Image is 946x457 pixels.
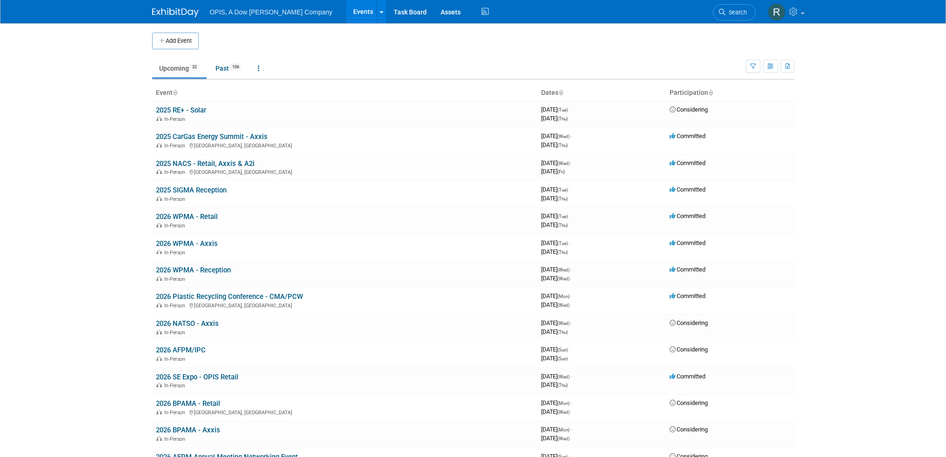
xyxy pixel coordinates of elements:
[557,143,568,148] span: (Thu)
[670,292,705,299] span: Committed
[541,239,570,246] span: [DATE]
[768,3,785,21] img: Renee Ortner
[713,4,756,20] a: Search
[541,115,568,122] span: [DATE]
[670,319,708,326] span: Considering
[156,239,218,248] a: 2026 WPMA - Axxis
[670,373,705,380] span: Committed
[152,60,207,77] a: Upcoming32
[541,212,570,219] span: [DATE]
[557,169,565,174] span: (Fri)
[557,383,568,388] span: (Thu)
[571,159,572,166] span: -
[164,303,188,309] span: In-Person
[541,248,568,255] span: [DATE]
[571,399,572,406] span: -
[173,89,177,96] a: Sort by Event Name
[156,168,534,175] div: [GEOGRAPHIC_DATA], [GEOGRAPHIC_DATA]
[725,9,747,16] span: Search
[541,319,572,326] span: [DATE]
[557,241,568,246] span: (Tue)
[557,161,570,166] span: (Wed)
[670,132,705,139] span: Committed
[164,436,188,442] span: In-Person
[164,356,188,362] span: In-Person
[156,436,162,441] img: In-Person Event
[156,426,220,434] a: 2026 BPAMA - Axxis
[557,276,570,281] span: (Wed)
[571,373,572,380] span: -
[557,214,568,219] span: (Tue)
[670,266,705,273] span: Committed
[666,85,794,101] th: Participation
[156,196,162,201] img: In-Person Event
[164,223,188,229] span: In-Person
[541,168,565,175] span: [DATE]
[541,355,568,362] span: [DATE]
[557,134,570,139] span: (Wed)
[210,8,333,16] span: OPIS, A Dow [PERSON_NAME] Company
[541,408,570,415] span: [DATE]
[670,106,708,113] span: Considering
[541,132,572,139] span: [DATE]
[541,159,572,166] span: [DATE]
[164,116,188,122] span: In-Person
[557,401,570,406] span: (Mon)
[189,64,200,71] span: 32
[541,186,570,193] span: [DATE]
[541,275,570,282] span: [DATE]
[156,383,162,387] img: In-Person Event
[156,319,219,328] a: 2026 NATSO - Axxis
[156,223,162,227] img: In-Person Event
[670,159,705,166] span: Committed
[541,292,572,299] span: [DATE]
[557,356,568,361] span: (Sun)
[557,116,568,121] span: (Thu)
[156,169,162,174] img: In-Person Event
[557,107,568,113] span: (Tue)
[156,141,534,149] div: [GEOGRAPHIC_DATA], [GEOGRAPHIC_DATA]
[156,399,220,408] a: 2026 BPAMA - Retail
[541,106,570,113] span: [DATE]
[557,294,570,299] span: (Mon)
[164,196,188,202] span: In-Person
[152,33,199,49] button: Add Event
[557,223,568,228] span: (Thu)
[156,276,162,281] img: In-Person Event
[208,60,249,77] a: Past106
[557,374,570,379] span: (Wed)
[557,321,570,326] span: (Wed)
[156,250,162,254] img: In-Person Event
[557,347,568,352] span: (Sun)
[571,426,572,433] span: -
[156,186,227,194] a: 2025 SIGMA Reception
[156,356,162,361] img: In-Person Event
[541,328,568,335] span: [DATE]
[229,64,242,71] span: 106
[557,267,570,272] span: (Wed)
[152,8,199,17] img: ExhibitDay
[558,89,563,96] a: Sort by Start Date
[571,132,572,139] span: -
[541,266,572,273] span: [DATE]
[164,383,188,389] span: In-Person
[164,330,188,336] span: In-Person
[541,301,570,308] span: [DATE]
[557,250,568,255] span: (Thu)
[164,250,188,256] span: In-Person
[670,346,708,353] span: Considering
[156,373,238,381] a: 2026 SE Expo - OPIS Retail
[670,212,705,219] span: Committed
[156,132,268,141] a: 2025 CarGas Energy Summit - Axxis
[541,346,570,353] span: [DATE]
[541,195,568,202] span: [DATE]
[557,303,570,308] span: (Wed)
[156,303,162,307] img: In-Person Event
[571,292,572,299] span: -
[541,221,568,228] span: [DATE]
[557,410,570,415] span: (Wed)
[541,426,572,433] span: [DATE]
[569,106,570,113] span: -
[156,292,303,301] a: 2026 Plastic Recycling Conference - CMA/PCW
[164,410,188,416] span: In-Person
